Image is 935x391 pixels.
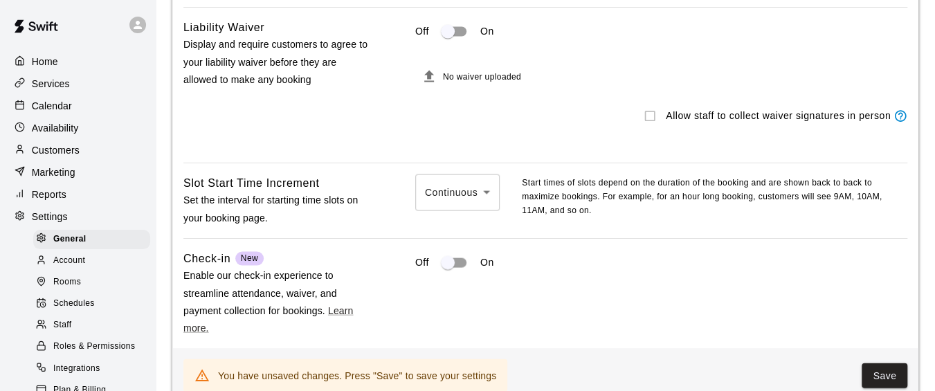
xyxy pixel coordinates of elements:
[415,24,429,39] p: Off
[218,363,496,388] div: You have unsaved changes. Press "Save" to save your settings
[480,255,494,270] p: On
[183,267,372,337] p: Enable our check-in experience to streamline attendance, waiver, and payment collection for booki...
[183,19,264,37] h6: Liability Waiver
[415,63,443,91] button: File must be a PDF with max upload size of 2MB
[32,77,70,91] p: Services
[11,140,145,161] a: Customers
[183,250,230,268] h6: Check-in
[32,55,58,69] p: Home
[11,184,145,205] a: Reports
[862,363,907,389] button: Save
[11,96,145,116] a: Calendar
[53,297,95,311] span: Schedules
[33,358,156,379] a: Integrations
[33,315,156,336] a: Staff
[33,251,150,271] div: Account
[522,176,907,218] p: Start times of slots depend on the duration of the booking and are shown back to back to maximize...
[32,165,75,179] p: Marketing
[893,109,907,123] svg: Staff members will be able to display waivers to customers in person (via the calendar or custome...
[11,162,145,183] a: Marketing
[53,275,81,289] span: Rooms
[32,121,79,135] p: Availability
[33,228,156,250] a: General
[33,272,156,293] a: Rooms
[241,253,258,263] span: New
[33,250,156,271] a: Account
[53,254,85,268] span: Account
[443,72,521,82] span: No waiver uploaded
[32,210,68,224] p: Settings
[480,24,494,39] p: On
[33,293,156,315] a: Schedules
[53,233,87,246] span: General
[666,109,891,123] p: Allow staff to collect waiver signatures in person
[33,337,150,356] div: Roles & Permissions
[33,359,150,379] div: Integrations
[11,206,145,227] a: Settings
[183,174,320,192] h6: Slot Start Time Increment
[32,99,72,113] p: Calendar
[32,188,66,201] p: Reports
[33,336,156,358] a: Roles & Permissions
[415,255,429,270] p: Off
[53,362,100,376] span: Integrations
[33,230,150,249] div: General
[11,118,145,138] a: Availability
[33,294,150,313] div: Schedules
[183,36,372,89] p: Display and require customers to agree to your liability waiver before they are allowed to make a...
[415,174,500,211] div: Continuous
[183,192,372,226] p: Set the interval for starting time slots on your booking page.
[11,73,145,94] a: Services
[32,143,80,157] p: Customers
[11,51,145,72] a: Home
[53,340,135,354] span: Roles & Permissions
[33,273,150,292] div: Rooms
[33,316,150,335] div: Staff
[53,318,71,332] span: Staff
